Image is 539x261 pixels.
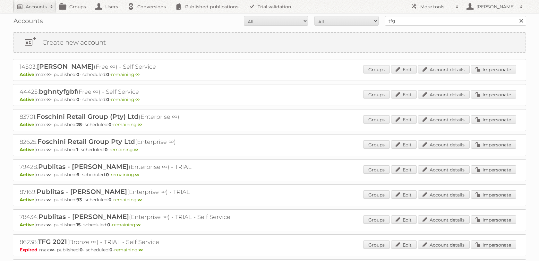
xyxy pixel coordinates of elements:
strong: ∞ [47,97,51,102]
span: Publitas - [PERSON_NAME] [38,163,129,170]
strong: ∞ [47,72,51,77]
span: remaining: [113,197,142,203]
strong: 0 [109,247,113,253]
p: max: - published: - scheduled: - [20,172,519,178]
strong: 0 [106,97,109,102]
strong: 0 [76,97,80,102]
a: Groups [363,90,390,99]
a: Edit [391,65,417,74]
strong: 28 [76,122,82,127]
h2: 44425: (Free ∞) - Self Service [20,88,244,96]
span: Active [20,222,36,228]
span: [PERSON_NAME] [37,63,94,70]
span: TFG 2021 [38,238,67,246]
strong: ∞ [47,197,51,203]
h2: More tools [420,4,452,10]
strong: 1 [76,147,78,152]
a: Account details [418,165,470,174]
h2: 78434: (Enterprise ∞) - TRIAL - Self Service [20,213,244,221]
a: Account details [418,90,470,99]
a: Groups [363,115,390,124]
h2: Accounts [26,4,47,10]
a: Account details [418,115,470,124]
a: Impersonate [471,190,516,199]
span: Active [20,97,36,102]
span: Publitas - [PERSON_NAME] [38,213,129,221]
p: max: - published: - scheduled: - [20,72,519,77]
span: remaining: [111,97,140,102]
a: Edit [391,215,417,224]
strong: ∞ [47,122,51,127]
a: Edit [391,90,417,99]
p: max: - published: - scheduled: - [20,222,519,228]
span: Active [20,197,36,203]
span: remaining: [111,72,140,77]
a: Impersonate [471,140,516,149]
span: Publitas - [PERSON_NAME] [37,188,127,196]
span: remaining: [111,172,139,178]
a: Groups [363,190,390,199]
strong: 0 [105,147,108,152]
a: Edit [391,115,417,124]
strong: ∞ [135,97,140,102]
span: Active [20,122,36,127]
a: Impersonate [471,115,516,124]
strong: ∞ [136,222,141,228]
a: Account details [418,190,470,199]
a: Groups [363,240,390,249]
a: Account details [418,215,470,224]
a: Impersonate [471,240,516,249]
strong: ∞ [138,122,142,127]
span: Foschini Retail Group Pty Ltd [38,138,135,145]
a: Groups [363,165,390,174]
a: Groups [363,215,390,224]
strong: 0 [108,122,112,127]
span: remaining: [109,147,138,152]
a: Account details [418,140,470,149]
a: Impersonate [471,215,516,224]
strong: 15 [76,222,81,228]
strong: 0 [80,247,83,253]
h2: 83701: (Enterprise ∞) [20,113,244,121]
p: max: - published: - scheduled: - [20,247,519,253]
h2: [PERSON_NAME] [475,4,517,10]
a: Edit [391,140,417,149]
span: remaining: [114,247,143,253]
h2: 14503: (Free ∞) - Self Service [20,63,244,71]
a: Edit [391,165,417,174]
span: Active [20,147,36,152]
strong: ∞ [47,222,51,228]
strong: 6 [76,172,79,178]
span: Expired [20,247,39,253]
strong: 93 [76,197,82,203]
h2: 82625: (Enterprise ∞) [20,138,244,146]
span: remaining: [112,222,141,228]
span: Active [20,172,36,178]
a: Impersonate [471,165,516,174]
strong: ∞ [138,197,142,203]
span: Foschini Retail Group (Pty) Ltd [37,113,139,120]
strong: ∞ [47,172,51,178]
strong: 0 [106,172,109,178]
strong: ∞ [139,247,143,253]
strong: ∞ [134,147,138,152]
a: Account details [418,65,470,74]
strong: 0 [108,197,112,203]
strong: 0 [76,72,80,77]
a: Groups [363,65,390,74]
p: max: - published: - scheduled: - [20,97,519,102]
a: Create new account [13,33,526,52]
h2: 87169: (Enterprise ∞) - TRIAL [20,188,244,196]
a: Edit [391,240,417,249]
p: max: - published: - scheduled: - [20,147,519,152]
p: max: - published: - scheduled: - [20,122,519,127]
strong: ∞ [47,147,51,152]
strong: 0 [107,222,110,228]
span: remaining: [113,122,142,127]
p: max: - published: - scheduled: - [20,197,519,203]
a: Edit [391,190,417,199]
span: bghntyfgbf [39,88,77,95]
h2: 86238: (Bronze ∞) - TRIAL - Self Service [20,238,244,246]
h2: 79428: (Enterprise ∞) - TRIAL [20,163,244,171]
a: Impersonate [471,65,516,74]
